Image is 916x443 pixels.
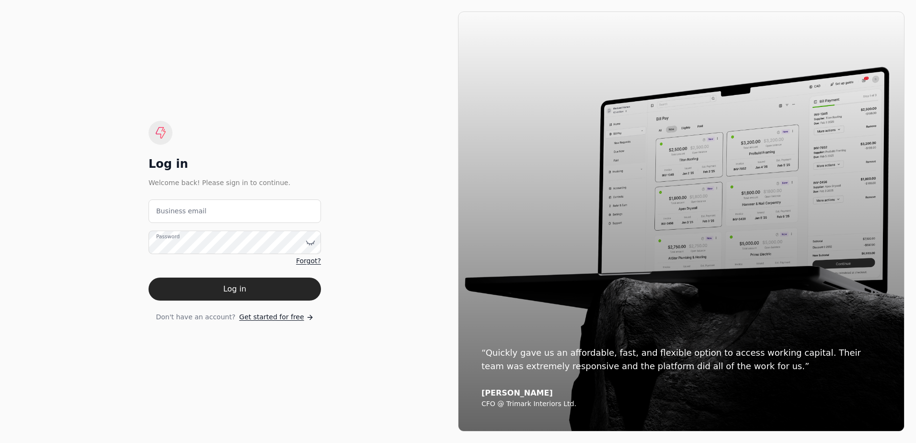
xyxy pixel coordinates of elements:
div: [PERSON_NAME] [481,388,881,398]
div: Welcome back! Please sign in to continue. [149,177,321,188]
div: “Quickly gave us an affordable, fast, and flexible option to access working capital. Their team w... [481,346,881,373]
button: Log in [149,278,321,301]
label: Password [156,233,180,241]
div: Log in [149,156,321,172]
a: Forgot? [296,256,321,266]
a: Get started for free [239,312,313,322]
div: CFO @ Trimark Interiors Ltd. [481,400,881,408]
span: Get started for free [239,312,304,322]
span: Don't have an account? [156,312,235,322]
label: Business email [156,206,206,216]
